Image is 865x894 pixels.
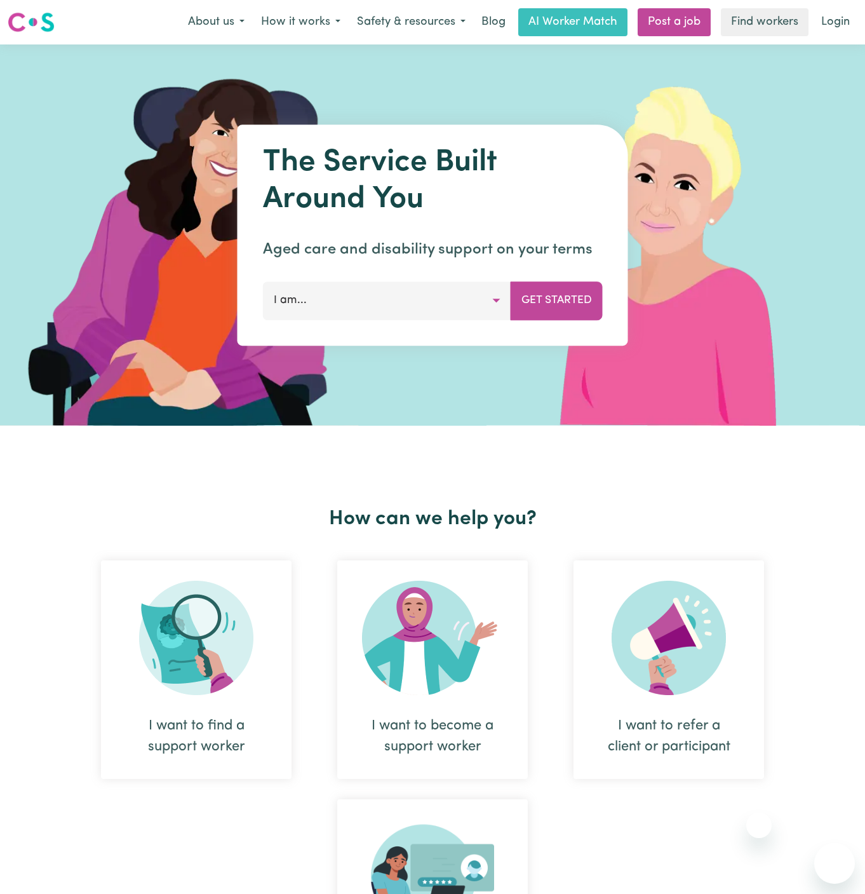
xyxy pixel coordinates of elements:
h1: The Service Built Around You [263,145,603,218]
h2: How can we help you? [78,507,787,531]
a: Post a job [638,8,711,36]
div: I want to refer a client or participant [604,715,734,757]
button: Get Started [511,281,603,320]
button: About us [180,9,253,36]
a: Find workers [721,8,808,36]
img: Become Worker [362,581,503,695]
a: Login [814,8,857,36]
img: Careseekers logo [8,11,55,34]
button: I am... [263,281,511,320]
a: AI Worker Match [518,8,627,36]
div: I want to refer a client or participant [573,560,764,779]
div: I want to find a support worker [131,715,261,757]
a: Blog [474,8,513,36]
div: I want to become a support worker [368,715,497,757]
iframe: Button to launch messaging window [814,843,855,884]
button: Safety & resources [349,9,474,36]
img: Search [139,581,253,695]
iframe: Close message [746,813,772,838]
p: Aged care and disability support on your terms [263,238,603,261]
img: Refer [612,581,726,695]
a: Careseekers logo [8,8,55,37]
div: I want to become a support worker [337,560,528,779]
button: How it works [253,9,349,36]
div: I want to find a support worker [101,560,292,779]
